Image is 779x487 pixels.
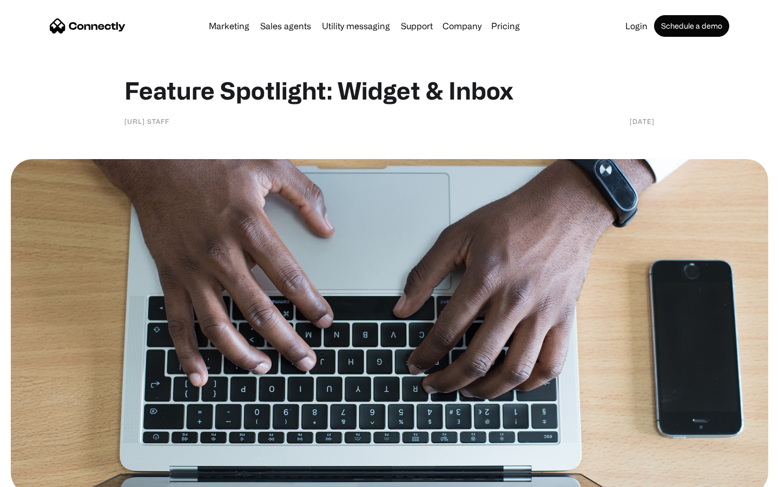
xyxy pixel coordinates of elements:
a: Marketing [204,22,254,30]
div: Company [443,18,481,34]
ul: Language list [22,468,65,483]
div: [DATE] [630,116,655,127]
a: Sales agents [256,22,315,30]
a: Login [621,22,652,30]
aside: Language selected: English [11,468,65,483]
div: [URL] staff [124,116,169,127]
a: Support [397,22,437,30]
a: Schedule a demo [654,15,729,37]
a: Pricing [487,22,524,30]
h1: Feature Spotlight: Widget & Inbox [124,76,655,105]
a: Utility messaging [318,22,394,30]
